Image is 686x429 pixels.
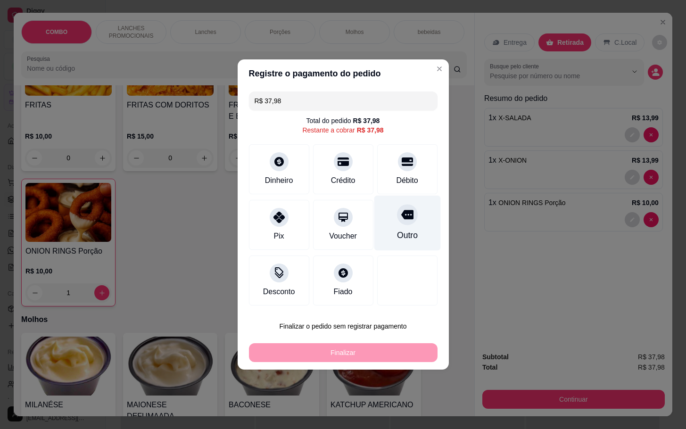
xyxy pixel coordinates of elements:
[255,91,432,110] input: Ex.: hambúrguer de cordeiro
[263,286,295,297] div: Desconto
[331,175,355,186] div: Crédito
[265,175,293,186] div: Dinheiro
[273,231,284,242] div: Pix
[306,116,380,125] div: Total do pedido
[397,229,417,241] div: Outro
[249,317,438,336] button: Finalizar o pedido sem registrar pagamento
[333,286,352,297] div: Fiado
[432,61,447,76] button: Close
[357,125,384,135] div: R$ 37,98
[353,116,380,125] div: R$ 37,98
[329,231,357,242] div: Voucher
[238,59,449,88] header: Registre o pagamento do pedido
[302,125,383,135] div: Restante a cobrar
[396,175,418,186] div: Débito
